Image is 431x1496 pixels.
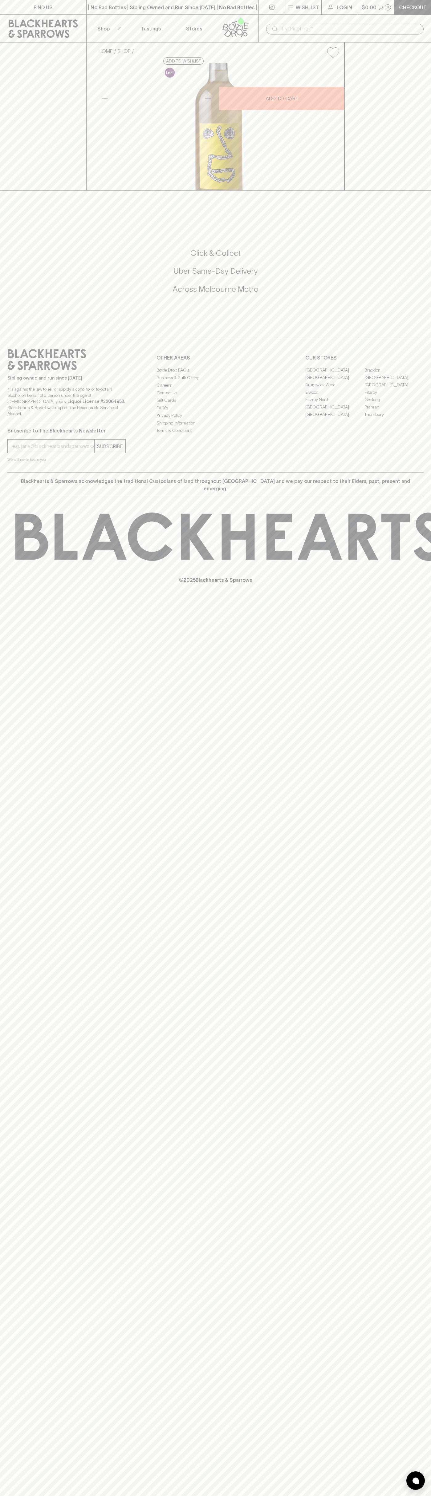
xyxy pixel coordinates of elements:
[7,266,424,276] h5: Uber Same-Day Delivery
[362,4,376,11] p: $0.00
[173,15,216,42] a: Stores
[186,25,202,32] p: Stores
[337,4,352,11] p: Login
[141,25,161,32] p: Tastings
[87,15,130,42] button: Shop
[219,87,344,110] button: ADD TO CART
[157,419,275,427] a: Shipping Information
[165,68,175,78] img: Lo-Fi
[157,354,275,361] p: OTHER AREAS
[163,66,176,79] a: Some may call it natural, others minimum intervention, either way, it’s hands off & maybe even a ...
[7,223,424,327] div: Call to action block
[305,403,364,411] a: [GEOGRAPHIC_DATA]
[95,440,125,453] button: SUBSCRIBE
[7,427,126,434] p: Subscribe to The Blackhearts Newsletter
[305,354,424,361] p: OUR STORES
[305,374,364,381] a: [GEOGRAPHIC_DATA]
[67,399,124,404] strong: Liquor License #32064953
[157,397,275,404] a: Gift Cards
[364,381,424,388] a: [GEOGRAPHIC_DATA]
[97,443,123,450] p: SUBSCRIBE
[157,427,275,434] a: Terms & Conditions
[281,24,419,34] input: Try "Pinot noir"
[99,48,113,54] a: HOME
[364,411,424,418] a: Thornbury
[157,412,275,419] a: Privacy Policy
[364,388,424,396] a: Fitzroy
[296,4,319,11] p: Wishlist
[7,284,424,294] h5: Across Melbourne Metro
[399,4,427,11] p: Checkout
[266,95,299,102] p: ADD TO CART
[305,411,364,418] a: [GEOGRAPHIC_DATA]
[305,388,364,396] a: Elwood
[34,4,53,11] p: FIND US
[305,366,364,374] a: [GEOGRAPHIC_DATA]
[7,248,424,258] h5: Click & Collect
[7,456,126,463] p: We will never spam you
[364,374,424,381] a: [GEOGRAPHIC_DATA]
[12,441,94,451] input: e.g. jane@blackheartsandsparrows.com.au
[325,45,342,61] button: Add to wishlist
[97,25,110,32] p: Shop
[163,57,204,65] button: Add to wishlist
[413,1478,419,1484] img: bubble-icon
[364,396,424,403] a: Geelong
[157,374,275,381] a: Business & Bulk Gifting
[157,367,275,374] a: Bottle Drop FAQ's
[305,381,364,388] a: Brunswick West
[7,375,126,381] p: Sibling owned and run since [DATE]
[305,396,364,403] a: Fitzroy North
[157,404,275,412] a: FAQ's
[387,6,389,9] p: 0
[129,15,173,42] a: Tastings
[157,389,275,396] a: Contact Us
[117,48,131,54] a: SHOP
[364,366,424,374] a: Braddon
[157,382,275,389] a: Careers
[94,63,344,190] img: 41484.png
[7,386,126,417] p: It is against the law to sell or supply alcohol to, or to obtain alcohol on behalf of a person un...
[364,403,424,411] a: Prahran
[12,477,419,492] p: Blackhearts & Sparrows acknowledges the traditional Custodians of land throughout [GEOGRAPHIC_DAT...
